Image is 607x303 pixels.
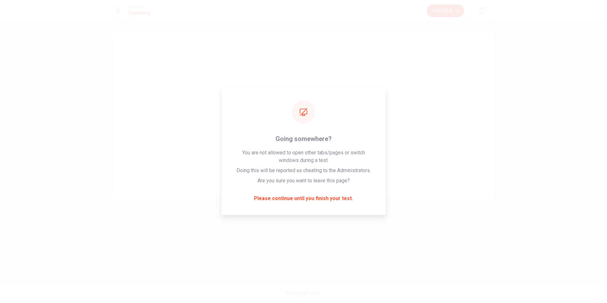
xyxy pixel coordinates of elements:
span: Click on continue to move on. [233,135,374,142]
span: Level Test [128,5,150,9]
span: © Copyright 2025 [286,291,321,296]
h1: Speaking [128,9,150,17]
span: You have seen all of the questions in the Speaking section [233,122,374,130]
button: Continue [427,4,464,17]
